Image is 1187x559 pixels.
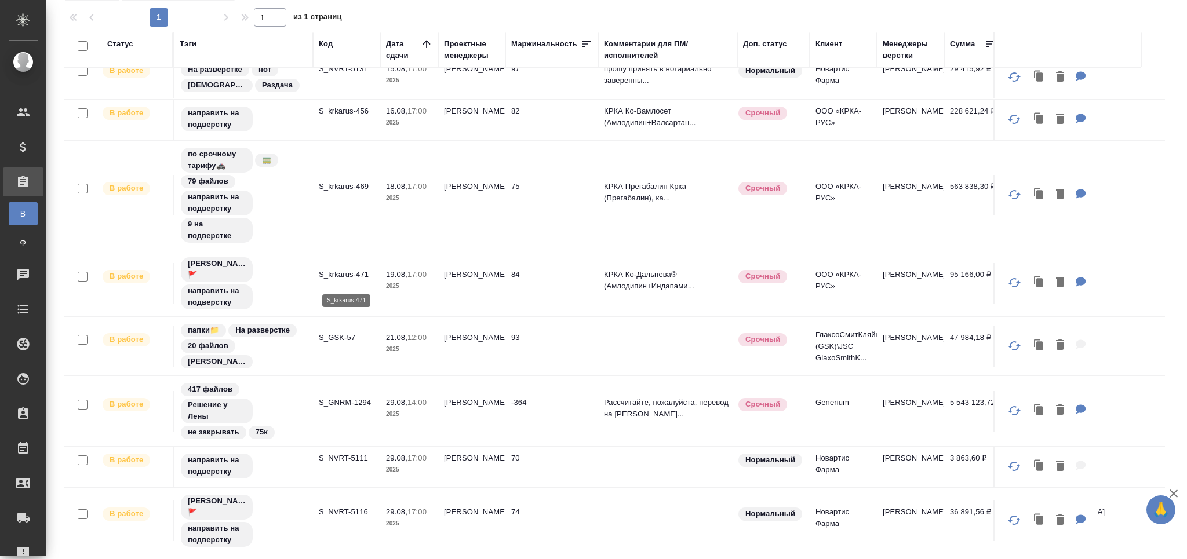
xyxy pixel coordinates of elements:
p: 2025 [386,518,432,529]
button: Удалить [1050,399,1070,422]
p: 2025 [386,408,432,420]
p: направить на подверстку [188,454,246,477]
p: Рассчитайте, пожалуйста, перевод на [PERSON_NAME]... [604,397,731,420]
div: Маржинальность [511,38,577,50]
div: Комментарии для ПМ/исполнителей [604,38,731,61]
div: направить на подверстку [180,452,307,480]
p: 29.08, [386,454,407,462]
p: Новартис Фарма [815,63,871,86]
p: [PERSON_NAME] [883,269,938,280]
div: Дата сдачи [386,38,421,61]
p: Нормальный [745,508,795,520]
p: КРКА Ко-Дальнева® (Амлодипин+Индапами... [604,269,731,292]
p: S_GNRM-1294 [319,397,374,408]
a: В [9,202,38,225]
div: Тэги [180,38,196,50]
div: Выставляет ПМ после принятия заказа от КМа [101,269,167,284]
button: Для ПМ: КРКА Ко-Дальнева® (Амлодипин+Индапамид+Периндоприл) таблетки 5 мг+0.625 мг+2 мг, 5 мг+1.2... [1070,271,1092,295]
p: [PERSON_NAME]? [188,356,246,367]
td: 36 891,56 ₽ [944,500,1002,541]
button: Клонировать [1028,455,1050,478]
p: 2025 [386,464,432,476]
button: Удалить [1050,271,1070,295]
p: 2025 [386,280,432,292]
td: 84 [505,263,598,304]
button: Клонировать [1028,399,1050,422]
button: Удалить [1050,65,1070,89]
p: Новартис Фарма [815,506,871,529]
p: Раздача [262,79,293,91]
p: В работе [110,399,143,410]
p: Нормальный [745,454,795,466]
div: Выставляет ПМ после принятия заказа от КМа [101,105,167,121]
span: Ф [14,237,32,249]
span: В [14,208,32,220]
p: 17:00 [407,182,427,191]
p: Generium [815,397,871,408]
td: 3 863,60 ₽ [944,447,1002,487]
button: Обновить [1000,452,1028,480]
button: Обновить [1000,332,1028,360]
p: ООО «КРКА-РУС» [815,105,871,129]
p: На разверстке [188,64,242,75]
p: [PERSON_NAME] [883,506,938,518]
p: прошу принять в нотариально заверенны... [604,63,731,86]
td: 5 543 123,72 ₽ [944,391,1002,432]
p: Срочный [745,334,780,345]
p: В работе [110,65,143,76]
button: Клонировать [1028,65,1050,89]
div: Выставляется автоматически, если на указанный объем услуг необходимо больше времени в стандартном... [737,397,804,412]
button: Для ПМ: прошу принять в нотариально заверенный перевод. Оригиналов не будет., т.е. мы делаем пере... [1070,65,1092,89]
td: -364 [505,391,598,432]
td: 47 984,18 ₽ [944,326,1002,367]
p: 18.08, [386,182,407,191]
div: Оля Дмитриева 🚩, направить на подверстку [180,256,307,310]
td: [PERSON_NAME] [438,391,505,432]
div: Проектные менеджеры [444,38,500,61]
p: Срочный [745,271,780,282]
p: Решение у Лены [188,399,246,422]
button: Для ПМ: КРКА Ко-Вамлосет (Амлодипин+Валсартан+Гидрохлоротиазид), таблетки, покрытые пленочной обо... [1070,108,1092,131]
p: 29.08, [386,398,407,407]
div: папки📁, На разверстке, 20 файлов, Матвеева Лена? [180,323,307,370]
button: Клонировать [1028,108,1050,131]
button: Обновить [1000,105,1028,133]
p: 9 на подверстке [188,218,246,242]
p: 17:00 [407,64,427,73]
div: Выставляется автоматически, если на указанный объем услуг необходимо больше времени в стандартном... [737,105,804,121]
div: Выставляет ПМ после принятия заказа от КМа [101,63,167,79]
p: по срочному тарифу🚓 [188,148,246,171]
p: 20 файлов [188,340,228,352]
p: S_NVRT-5116 [319,506,374,518]
p: В работе [110,182,143,194]
p: 17:00 [407,107,427,115]
button: Обновить [1000,397,1028,425]
div: Выставляет ПМ после принятия заказа от КМа [101,332,167,348]
p: ООО «КРКА-РУС» [815,269,871,292]
td: [PERSON_NAME] [438,326,505,367]
button: Клонировать [1028,183,1050,207]
p: направить на подверстку [188,285,246,308]
div: Доп. статус [743,38,787,50]
p: [PERSON_NAME] [883,181,938,192]
td: [PERSON_NAME] [438,263,505,304]
p: 19.08, [386,270,407,279]
div: Клиент [815,38,842,50]
td: 93 [505,326,598,367]
td: [PERSON_NAME] [438,57,505,98]
p: Срочный [745,107,780,119]
p: 2025 [386,117,432,129]
p: [PERSON_NAME] [883,105,938,117]
p: На разверстке [235,324,290,336]
p: 79 файлов [188,176,228,187]
td: 95 166,00 ₽ [944,263,1002,304]
td: [PERSON_NAME] [438,175,505,215]
div: Выставляет ПМ после принятия заказа от КМа [101,506,167,522]
p: направить на подверстку [188,107,246,130]
p: папки📁 [188,324,219,336]
a: Ф [9,231,38,254]
p: S_NVRT-5111 [319,452,374,464]
div: Статус по умолчанию для стандартных заказов [737,63,804,79]
p: [PERSON_NAME] [883,397,938,408]
td: 75 [505,175,598,215]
